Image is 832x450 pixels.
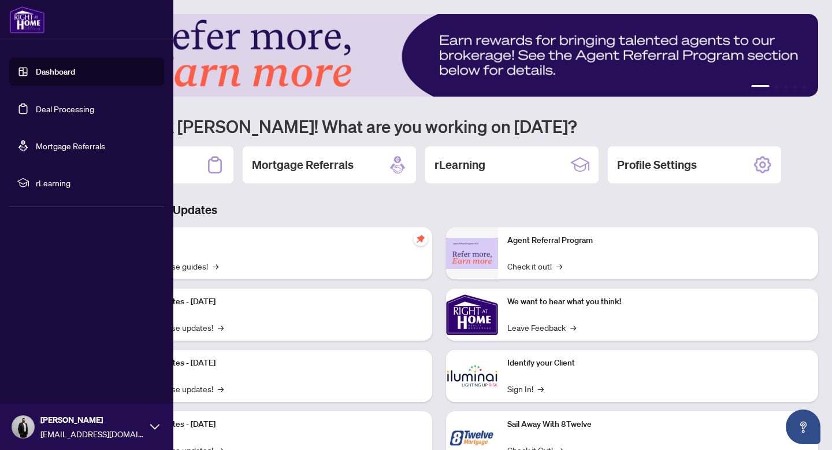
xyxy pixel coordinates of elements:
span: → [556,260,562,272]
a: Dashboard [36,67,75,77]
a: Check it out!→ [507,260,562,272]
p: Identify your Client [507,357,809,370]
img: Profile Icon [12,416,34,438]
p: Platform Updates - [DATE] [121,357,423,370]
span: → [570,321,576,334]
p: We want to hear what you think! [507,296,809,308]
span: [EMAIL_ADDRESS][DOMAIN_NAME] [40,427,144,440]
span: rLearning [36,176,156,189]
span: → [218,382,224,395]
img: Identify your Client [446,350,498,402]
button: 3 [783,85,788,90]
button: Open asap [786,410,820,444]
button: 1 [751,85,770,90]
a: Sign In!→ [507,382,544,395]
p: Agent Referral Program [507,234,809,247]
p: Sail Away With 8Twelve [507,418,809,431]
p: Platform Updates - [DATE] [121,296,423,308]
h3: Brokerage & Industry Updates [60,202,818,218]
h2: Profile Settings [617,157,697,173]
h2: Mortgage Referrals [252,157,354,173]
button: 4 [793,85,797,90]
a: Mortgage Referrals [36,141,105,151]
span: [PERSON_NAME] [40,414,144,426]
img: logo [9,6,45,34]
p: Platform Updates - [DATE] [121,418,423,431]
span: pushpin [414,232,428,246]
h1: Welcome back [PERSON_NAME]! What are you working on [DATE]? [60,115,818,137]
span: → [218,321,224,334]
a: Deal Processing [36,104,94,114]
span: → [538,382,544,395]
p: Self-Help [121,234,423,247]
img: Agent Referral Program [446,238,498,270]
a: Leave Feedback→ [507,321,576,334]
img: Slide 0 [60,14,818,97]
span: → [213,260,218,272]
img: We want to hear what you think! [446,289,498,341]
button: 5 [802,85,807,90]
button: 2 [774,85,779,90]
h2: rLearning [434,157,485,173]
